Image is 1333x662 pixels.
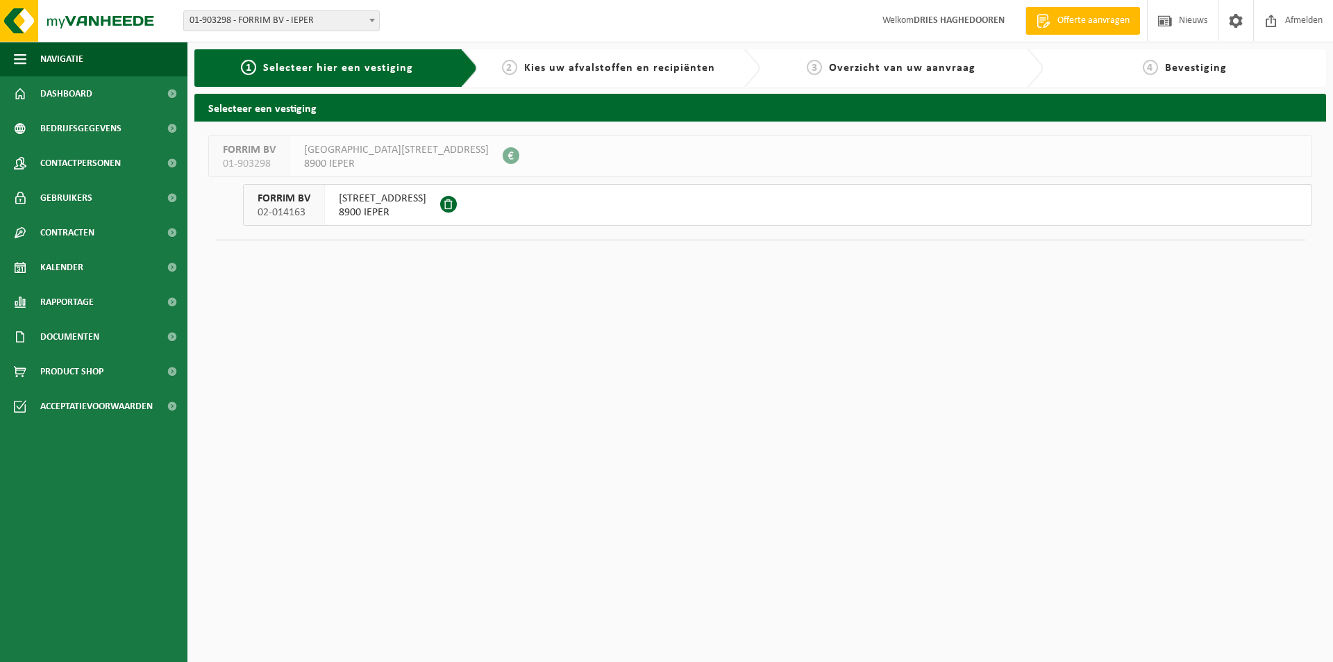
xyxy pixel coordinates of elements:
[40,389,153,424] span: Acceptatievoorwaarden
[194,94,1326,121] h2: Selecteer een vestiging
[1054,14,1133,28] span: Offerte aanvragen
[339,206,426,220] span: 8900 IEPER
[223,157,276,171] span: 01-903298
[502,60,517,75] span: 2
[258,192,310,206] span: FORRIM BV
[184,11,379,31] span: 01-903298 - FORRIM BV - IEPER
[1143,60,1158,75] span: 4
[40,76,92,111] span: Dashboard
[40,215,94,250] span: Contracten
[40,42,83,76] span: Navigatie
[40,111,121,146] span: Bedrijfsgegevens
[339,192,426,206] span: [STREET_ADDRESS]
[40,250,83,285] span: Kalender
[40,181,92,215] span: Gebruikers
[304,143,489,157] span: [GEOGRAPHIC_DATA][STREET_ADDRESS]
[807,60,822,75] span: 3
[258,206,310,220] span: 02-014163
[40,354,103,389] span: Product Shop
[241,60,256,75] span: 1
[183,10,380,31] span: 01-903298 - FORRIM BV - IEPER
[223,143,276,157] span: FORRIM BV
[1165,63,1227,74] span: Bevestiging
[1025,7,1140,35] a: Offerte aanvragen
[524,63,715,74] span: Kies uw afvalstoffen en recipiënten
[914,15,1005,26] strong: DRIES HAGHEDOOREN
[40,146,121,181] span: Contactpersonen
[304,157,489,171] span: 8900 IEPER
[40,285,94,320] span: Rapportage
[243,184,1312,226] button: FORRIM BV 02-014163 [STREET_ADDRESS]8900 IEPER
[40,320,99,354] span: Documenten
[829,63,975,74] span: Overzicht van uw aanvraag
[263,63,413,74] span: Selecteer hier een vestiging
